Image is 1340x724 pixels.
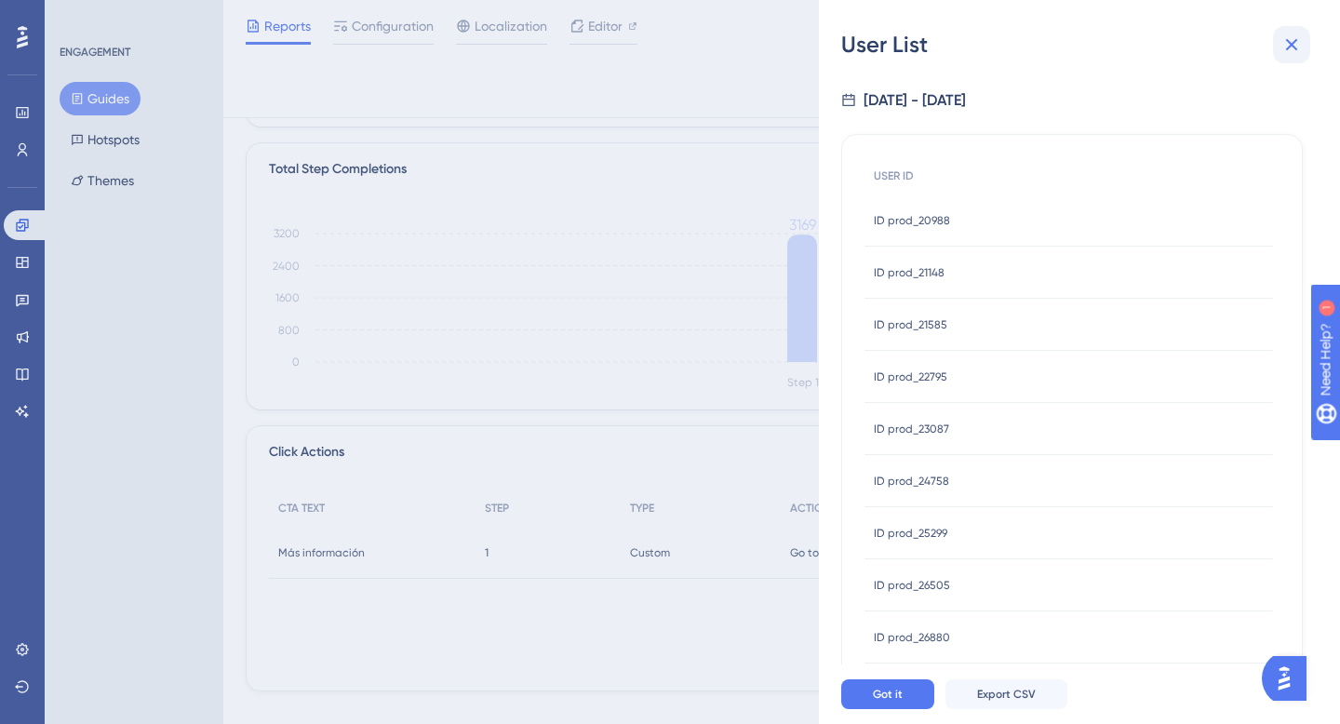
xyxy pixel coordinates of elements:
span: ID prod_26880 [874,630,950,645]
span: Got it [873,687,903,702]
div: User List [841,30,1318,60]
button: Got it [841,679,934,709]
button: Export CSV [945,679,1067,709]
iframe: UserGuiding AI Assistant Launcher [1262,650,1318,706]
span: ID prod_23087 [874,422,949,436]
span: ID prod_21585 [874,317,947,332]
span: ID prod_26505 [874,578,950,593]
span: ID prod_25299 [874,526,947,541]
span: ID prod_22795 [874,369,947,384]
div: [DATE] - [DATE] [864,89,966,112]
span: Export CSV [977,687,1036,702]
span: Need Help? [44,5,116,27]
span: ID prod_20988 [874,213,950,228]
span: ID prod_21148 [874,265,945,280]
span: USER ID [874,168,914,183]
div: 1 [129,9,135,24]
span: ID prod_24758 [874,474,949,489]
